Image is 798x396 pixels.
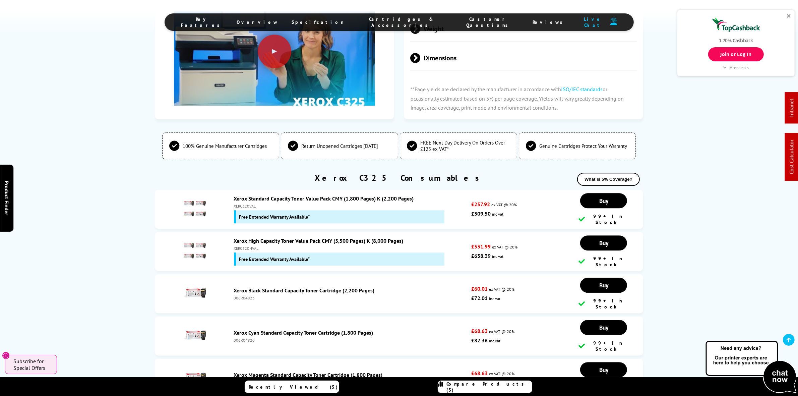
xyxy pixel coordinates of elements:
[471,328,488,334] strong: £68.63
[234,287,375,294] a: Xerox Black Standard Capacity Toner Cartridge (2,200 Pages)
[183,143,267,149] span: 100% Genuine Manufacturer Cartridges
[458,16,519,28] span: Customer Questions
[578,340,629,352] div: 99+ In Stock
[489,329,514,334] span: ex VAT @ 20%
[489,371,514,376] span: ex VAT @ 20%
[234,237,404,244] a: Xerox High Capacity Toner Value Pack CMY (5,500 Pages) K (8,000 Pages)
[3,181,10,215] span: Product Finder
[579,16,607,28] span: Live Chat
[704,340,798,395] img: Open Live Chat window
[492,254,503,259] span: inc vat
[234,246,468,251] div: XERC320HVAL
[438,381,532,393] a: Compare Products (3)
[599,324,608,331] span: Buy
[183,281,206,305] img: Xerox Black Standard Capacity Toner Cartridge (2,200 Pages)
[471,295,488,301] strong: £72.01
[471,337,488,344] strong: £82.36
[489,287,514,292] span: ex VAT @ 20%
[533,19,566,25] span: Reviews
[471,201,490,208] strong: £257.92
[578,298,629,310] div: 99+ In Stock
[301,143,378,149] span: Return Unopened Cartridges [DATE]
[489,296,500,301] span: inc vat
[234,295,468,300] div: 006R04823
[13,358,50,371] span: Subscribe for Special Offers
[610,18,617,25] img: user-headset-duotone.svg
[599,281,608,289] span: Buy
[492,244,517,249] span: ex VAT @ 20%
[491,202,517,207] span: ex VAT @ 20%
[234,372,383,378] a: Xerox Magenta Standard Capacity Toner Cartridge (1,800 Pages)
[183,366,206,389] img: Xerox Magenta Standard Capacity Toner Cartridge (1,800 Pages)
[788,99,795,117] a: Intranet
[234,338,468,343] div: 006R04820
[599,366,608,374] span: Buy
[489,338,500,343] span: inc vat
[471,252,491,259] strong: £638.39
[249,384,338,390] span: Recently Viewed (5)
[239,256,310,262] span: Free Extended Warranty Available*
[358,16,445,28] span: Cartridges & Accessories
[471,370,488,377] strong: £68.63
[183,324,206,347] img: Xerox Cyan Standard Capacity Toner Cartridge (1,800 Pages)
[561,86,603,93] a: ISO/IEC standards
[471,285,488,292] strong: £60.01
[234,195,414,202] a: Xerox Standard Capacity Toner Value Pack CMY (1,800 Pages) K (2,200 Pages)
[234,329,373,336] a: Xerox Cyan Standard Capacity Toner Cartridge (1,800 Pages)
[492,212,503,217] span: inc vat
[2,352,10,359] button: Close
[447,381,532,393] span: Compare Products (3)
[410,45,637,70] span: Dimensions
[315,173,483,183] a: Xerox C325 Consumables
[471,210,491,217] strong: £309.50
[292,19,344,25] span: Specification
[420,139,510,152] span: FREE Next Day Delivery On Orders Over £125 ex VAT*
[183,197,206,220] img: Xerox Standard Capacity Toner Value Pack CMY (1,800 Pages) K (2,200 Pages)
[599,197,608,205] span: Buy
[234,204,468,209] div: XERC320VAL
[539,143,627,149] span: Genuine Cartridges Protect Your Warranty
[599,239,608,247] span: Buy
[471,243,491,250] strong: £531.99
[181,16,224,28] span: Key Features
[183,239,206,263] img: Xerox High Capacity Toner Value Pack CMY (5,500 Pages) K (8,000 Pages)
[578,213,629,225] div: 99+ In Stock
[239,214,310,220] span: Free Extended Warranty Available*
[577,173,640,186] button: What is 5% Coverage?
[245,381,339,393] a: Recently Viewed (5)
[788,140,795,174] a: Cost Calculator
[578,256,629,268] div: 99+ In Stock
[237,19,279,25] span: Overview
[404,78,643,119] p: **Page yields are declared by the manufacturer in accordance with or occasionally estimated based...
